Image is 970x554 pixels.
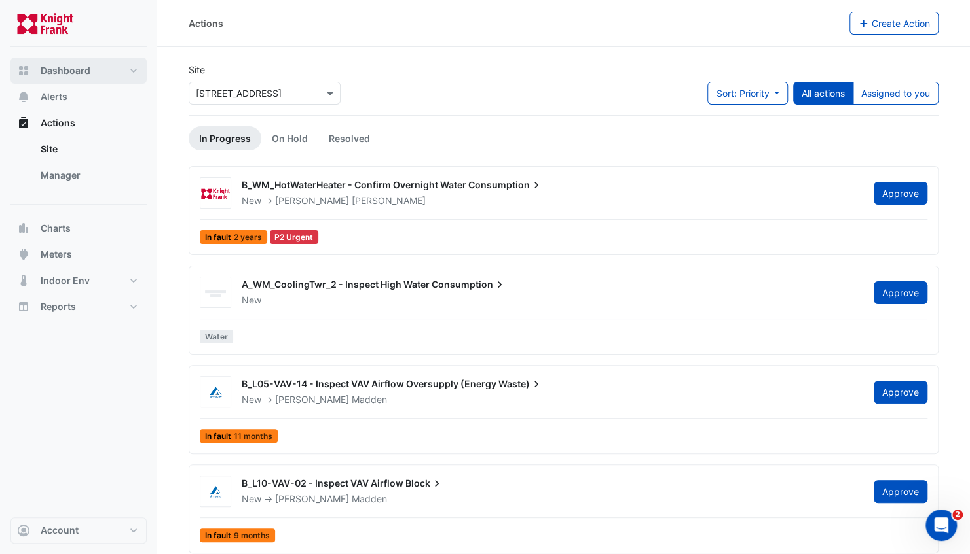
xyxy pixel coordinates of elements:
a: Resolved [318,126,381,150]
span: [PERSON_NAME] [275,195,349,206]
span: Alerts [41,90,67,103]
button: Account [10,517,147,544]
span: Dashboard [41,64,90,77]
button: Approve [874,182,927,205]
span: Account [41,524,79,537]
span: B_L10-VAV-02 - Inspect VAV Airflow [242,477,403,489]
button: Approve [874,480,927,503]
iframe: Intercom live chat [925,510,957,541]
button: Alerts [10,84,147,110]
label: Site [189,63,205,77]
button: Meters [10,241,147,268]
span: Consumption [432,278,506,291]
div: Actions [189,16,223,30]
span: Sort: Priority [716,88,769,99]
span: Madden [352,493,387,506]
span: B_L05-VAV-14 - Inspect VAV Airflow Oversupply (Energy [242,378,496,389]
span: Waste) [498,377,543,390]
span: In fault [200,230,267,244]
button: All actions [793,82,853,105]
img: Company Logo [16,10,75,37]
span: Consumption [468,179,543,192]
div: Actions [10,136,147,194]
span: 2 [952,510,963,520]
span: B_WM_HotWaterHeater - Confirm Overnight Water [242,179,466,190]
span: Approve [882,387,919,398]
span: [PERSON_NAME] [275,493,349,504]
span: [PERSON_NAME] [275,394,349,405]
button: Reports [10,294,147,320]
app-icon: Actions [17,116,30,130]
span: New [242,394,261,405]
button: Actions [10,110,147,136]
app-icon: Dashboard [17,64,30,77]
span: New [242,195,261,206]
span: Meters [41,248,72,261]
a: Site [30,136,147,162]
img: Airmaster Australia [200,485,231,498]
app-icon: Indoor Env [17,274,30,287]
span: Create Action [872,18,930,29]
span: 11 months [234,432,272,440]
button: Create Action [849,12,939,35]
img: Airmaster Australia [200,386,231,399]
span: 2 years [234,234,262,241]
a: On Hold [261,126,318,150]
span: [PERSON_NAME] [352,194,426,207]
button: Approve [874,281,927,304]
span: -> [264,195,272,206]
span: 9 months [234,532,270,540]
button: Dashboard [10,58,147,84]
button: Indoor Env [10,268,147,294]
span: Block [405,477,443,490]
span: New [242,493,261,504]
span: Reports [41,300,76,313]
span: Approve [882,188,919,199]
a: Manager [30,162,147,188]
span: In fault [200,429,278,443]
span: A_WM_CoolingTwr_2 - Inspect High Water [242,279,430,290]
img: Knight Frank [200,187,231,200]
span: -> [264,394,272,405]
span: Indoor Env [41,274,90,287]
span: Approve [882,287,919,298]
a: In Progress [189,126,261,150]
app-icon: Charts [17,222,30,235]
span: In fault [200,528,275,542]
span: New [242,294,261,305]
app-icon: Meters [17,248,30,261]
div: P2 Urgent [270,230,319,244]
app-icon: Reports [17,300,30,313]
app-icon: Alerts [17,90,30,103]
span: -> [264,493,272,504]
button: Assigned to you [853,82,939,105]
button: Sort: Priority [707,82,788,105]
button: Charts [10,215,147,241]
span: Madden [352,393,387,406]
span: Charts [41,222,71,235]
span: Approve [882,486,919,497]
span: Water [200,330,233,343]
span: Actions [41,116,75,130]
button: Approve [874,381,927,404]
